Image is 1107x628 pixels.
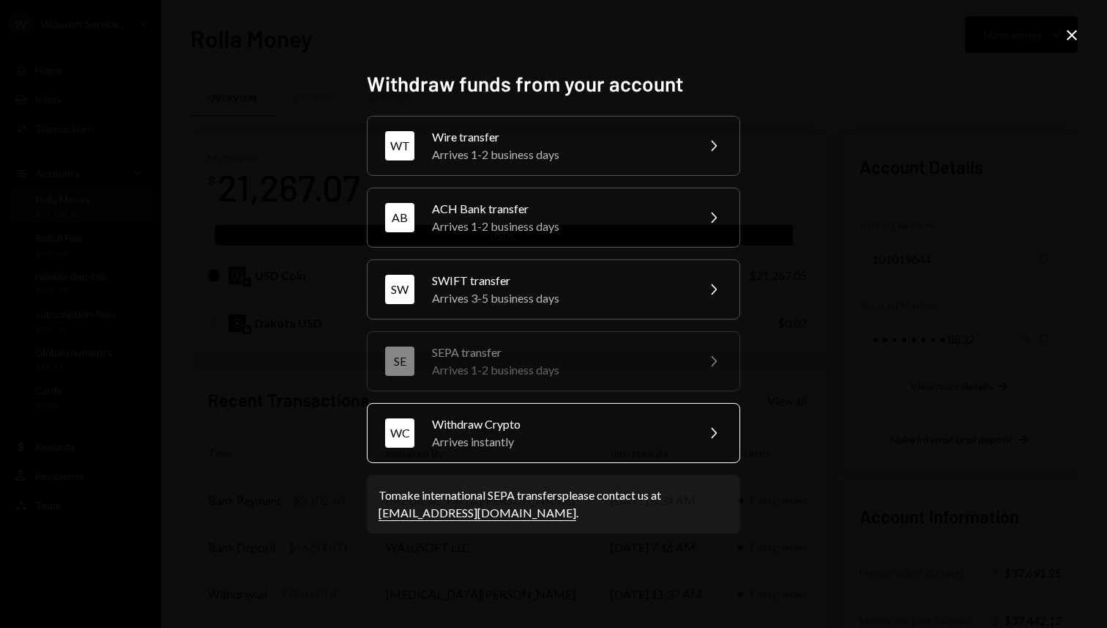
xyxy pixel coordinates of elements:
div: To make international SEPA transfers please contact us at . [379,487,728,522]
div: Arrives 3-5 business days [432,289,687,307]
div: SE [385,347,414,376]
div: Arrives 1-2 business days [432,361,687,379]
div: AB [385,203,414,232]
div: ACH Bank transfer [432,200,687,218]
button: ABACH Bank transferArrives 1-2 business days [367,188,740,248]
div: SEPA transfer [432,344,687,361]
a: [EMAIL_ADDRESS][DOMAIN_NAME] [379,506,576,521]
div: Wire transfer [432,128,687,146]
div: Arrives 1-2 business days [432,218,687,235]
div: Arrives instantly [432,433,687,451]
button: SWSWIFT transferArrives 3-5 business days [367,259,740,319]
button: WTWire transferArrives 1-2 business days [367,116,740,176]
div: WC [385,418,414,448]
h2: Withdraw funds from your account [367,70,740,98]
div: WT [385,131,414,160]
div: Withdraw Crypto [432,415,687,433]
button: WCWithdraw CryptoArrives instantly [367,403,740,463]
button: SESEPA transferArrives 1-2 business days [367,331,740,391]
div: SW [385,275,414,304]
div: Arrives 1-2 business days [432,146,687,163]
div: SWIFT transfer [432,272,687,289]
